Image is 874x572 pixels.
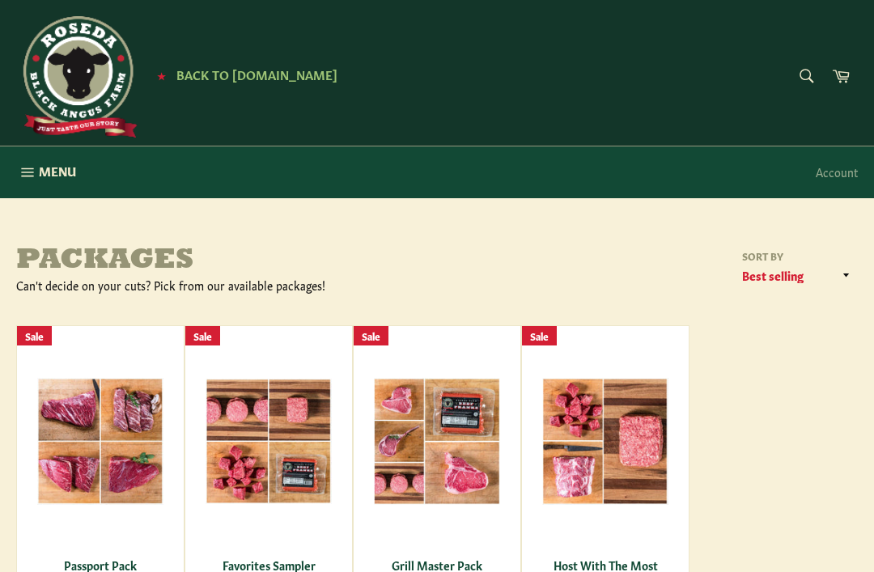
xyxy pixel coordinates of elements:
h1: Packages [16,245,437,278]
div: Can't decide on your cuts? Pick from our available packages! [16,278,437,293]
a: ★ Back to [DOMAIN_NAME] [149,69,337,82]
div: Sale [185,326,220,346]
img: Host With The Most [542,378,668,505]
img: Favorites Sampler [206,379,332,504]
img: Grill Master Pack [374,378,500,505]
a: Account [808,148,866,196]
img: Roseda Beef [16,16,138,138]
div: Sale [522,326,557,346]
div: Sale [17,326,52,346]
label: Sort by [736,249,858,263]
span: ★ [157,69,166,82]
span: Menu [39,163,76,180]
div: Sale [354,326,388,346]
img: Passport Pack [37,378,163,504]
span: Back to [DOMAIN_NAME] [176,66,337,83]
